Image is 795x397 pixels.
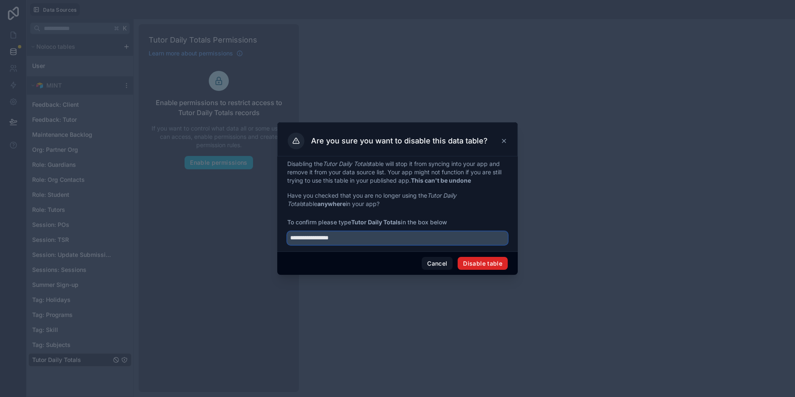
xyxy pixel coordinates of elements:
strong: anywhere [317,200,346,207]
button: Cancel [422,257,453,270]
h3: Are you sure you want to disable this data table? [311,136,488,146]
p: Have you checked that you are no longer using the table in your app? [287,191,508,208]
span: To confirm please type in the box below [287,218,508,226]
strong: Tutor Daily Totals [351,219,401,226]
p: Disabling the table will stop it from syncing into your app and remove it from your data source l... [287,160,508,185]
button: Disable table [458,257,508,270]
em: Tutor Daily Totals [323,160,370,167]
strong: This can't be undone [411,177,471,184]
